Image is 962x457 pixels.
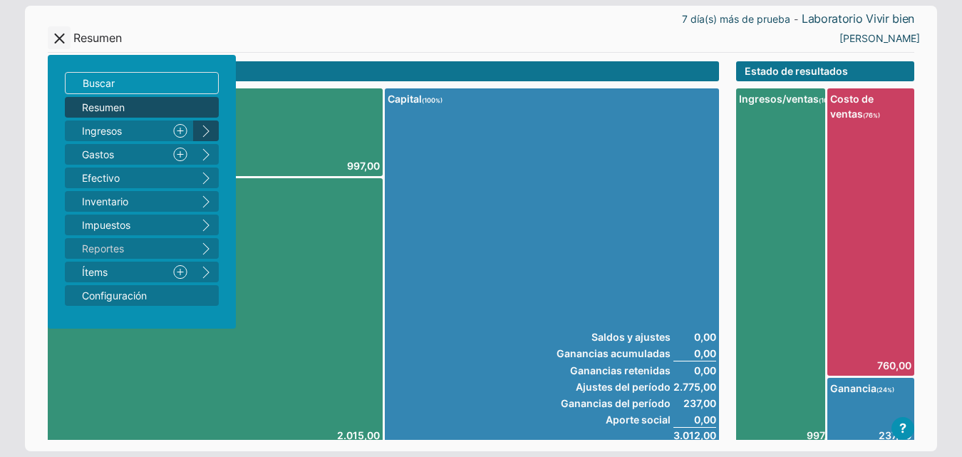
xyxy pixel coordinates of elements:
button: right [193,191,219,212]
span: Gastos [82,147,162,162]
span: Ajustes del período [557,379,671,394]
span: Resumen [73,31,122,46]
span: 2.775,00 [673,379,716,394]
span: Aporte social [557,412,671,427]
span: Ingresos [82,123,162,138]
span: 237,00 [673,396,716,411]
button: right [193,120,219,141]
span: Saldos y ajustes [557,329,671,344]
button: right [193,238,219,259]
a: Inventario [65,191,193,212]
button: ? [891,417,914,440]
a: Efectivo [65,168,193,188]
a: Ingresos [65,120,167,141]
a: Nuevo [167,262,193,282]
a: 997,00 [347,158,380,173]
i: 24 [876,386,894,394]
span: 0,00 [673,363,716,378]
a: Nuevo [167,120,193,141]
span: Ganancias acumuladas [557,346,671,361]
span: Capital [388,91,717,106]
i: 100 [422,96,443,104]
a: Resumen [65,97,219,118]
span: 0,00 [673,346,716,361]
button: right [193,144,219,165]
span: Costo de ventas [830,91,911,121]
span: Ingresos/ventas [739,91,839,106]
a: Configuración [65,285,219,306]
span: Resumen [82,100,187,115]
span: Configuración [82,288,187,303]
span: Inventario [82,194,187,209]
button: Menu [48,26,71,49]
i: 76 [863,111,880,119]
span: Impuestos [82,217,187,232]
i: 100 [819,96,839,104]
a: Reportes [65,238,193,259]
span: 0,00 [673,412,716,427]
a: Impuestos [65,215,193,235]
a: 237,00 [830,428,911,443]
div: Balance general [48,61,719,81]
a: Nuevo [167,144,193,165]
button: right [193,168,219,188]
span: Ganancias del período [557,396,671,411]
button: right [193,215,219,235]
span: - [794,15,798,24]
input: Buscar [65,72,219,94]
a: 997,00 [739,428,839,443]
span: Ganancias retenidas [557,363,671,378]
a: Laboratorio Vivir bien [802,11,914,26]
span: 0,00 [673,329,716,344]
span: Ítems [82,265,162,279]
div: Estado de resultados [736,61,914,81]
span: Ganancia [830,381,911,396]
span: Efectivo [82,170,187,185]
a: 2.015,00 [337,428,380,443]
a: 7 día(s) más de prueba [682,11,790,26]
button: right [193,262,219,282]
a: Ítems [65,262,167,282]
span: 3.012,00 [673,427,716,443]
a: Gastos [65,144,167,165]
a: 760,00 [830,358,911,373]
a: Omar Valdiva [839,31,920,46]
